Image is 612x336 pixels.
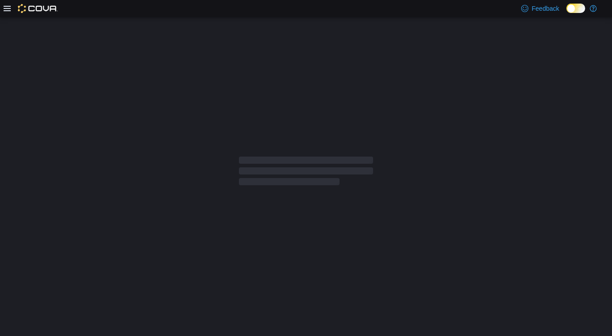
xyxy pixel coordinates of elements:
span: Loading [239,158,373,187]
span: Feedback [532,4,559,13]
input: Dark Mode [566,4,585,13]
img: Cova [18,4,58,13]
